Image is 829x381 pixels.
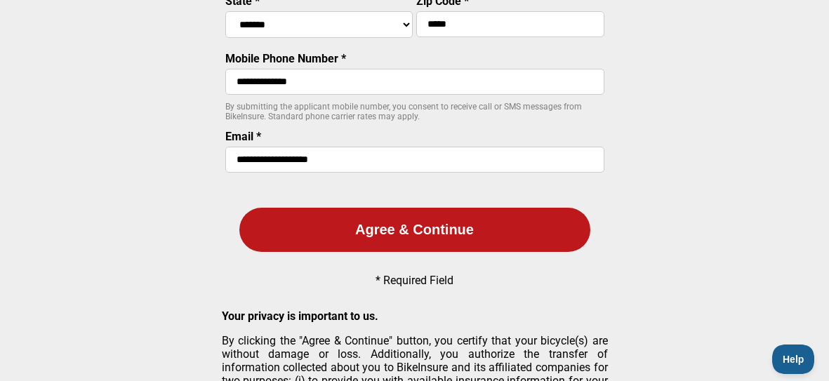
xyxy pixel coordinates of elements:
p: * Required Field [376,274,453,287]
button: Agree & Continue [239,208,590,252]
label: Mobile Phone Number * [225,52,346,65]
p: By submitting the applicant mobile number, you consent to receive call or SMS messages from BikeI... [225,102,604,121]
label: Email * [225,130,261,143]
iframe: Toggle Customer Support [772,345,815,374]
strong: Your privacy is important to us. [222,309,378,323]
